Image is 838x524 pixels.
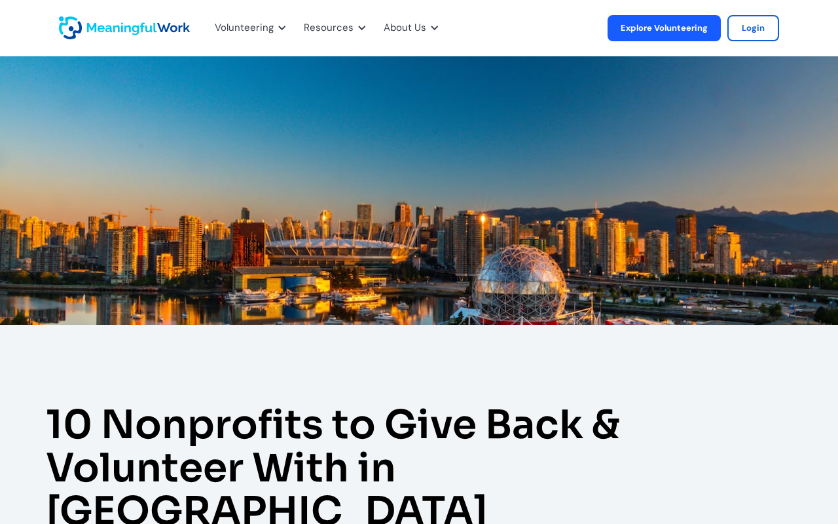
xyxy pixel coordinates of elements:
div: Volunteering [215,20,274,37]
div: Resources [304,20,354,37]
a: Explore Volunteering [608,15,721,41]
div: Resources [296,7,369,50]
div: About Us [384,20,426,37]
a: Login [727,15,779,41]
div: Volunteering [207,7,289,50]
a: home [59,16,92,39]
div: About Us [376,7,442,50]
